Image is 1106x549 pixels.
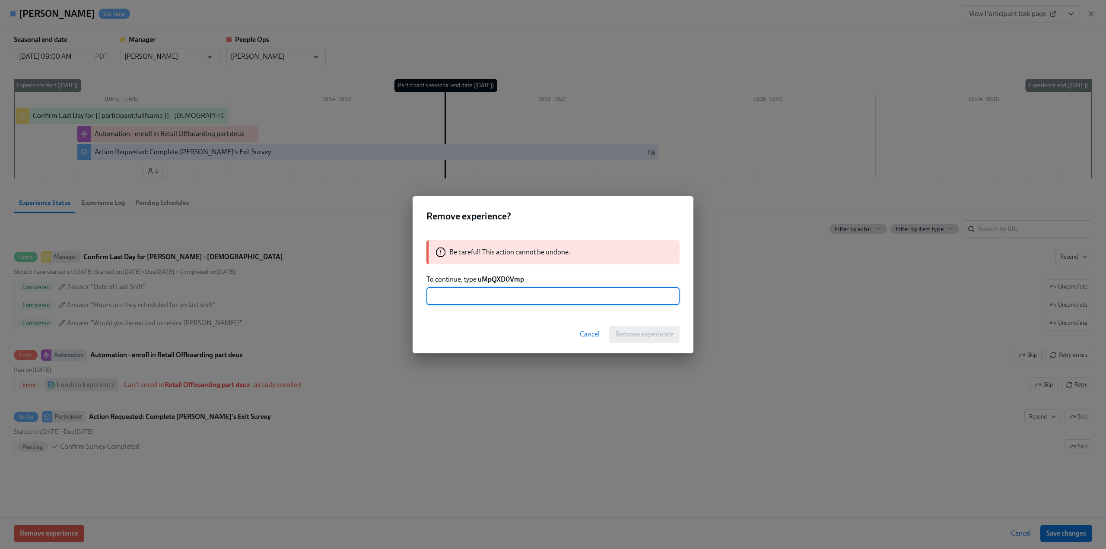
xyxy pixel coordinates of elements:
h2: Remove experience? [426,210,680,223]
p: To continue, type [426,275,680,284]
button: Cancel [574,326,606,343]
span: Cancel [580,330,600,339]
strong: uMpQXD0Vmp [478,275,524,283]
p: Be careful! This action cannot be undone. [449,248,570,257]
